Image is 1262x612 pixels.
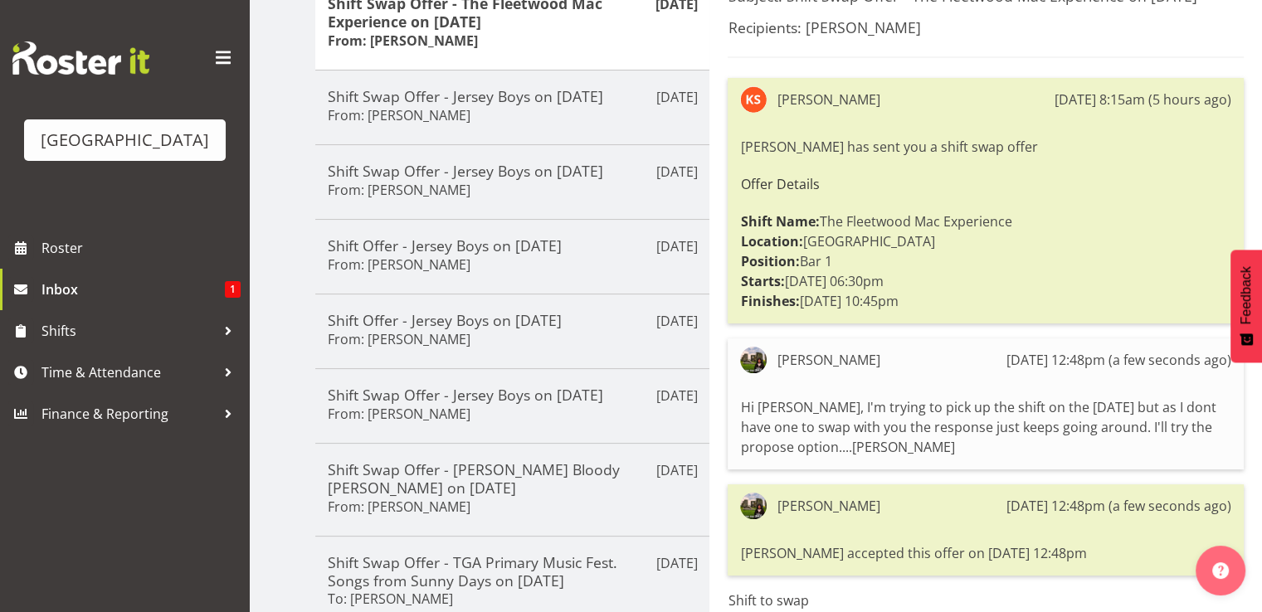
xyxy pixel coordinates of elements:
[328,256,470,273] h6: From: [PERSON_NAME]
[328,406,470,422] h6: From: [PERSON_NAME]
[41,128,209,153] div: [GEOGRAPHIC_DATA]
[328,107,470,124] h6: From: [PERSON_NAME]
[328,460,697,497] h5: Shift Swap Offer - [PERSON_NAME] Bloody [PERSON_NAME] on [DATE]
[1239,266,1254,324] span: Feedback
[740,133,1231,315] div: [PERSON_NAME] has sent you a shift swap offer The Fleetwood Mac Experience [GEOGRAPHIC_DATA] Bar ...
[328,331,470,347] h6: From: [PERSON_NAME]
[740,272,784,290] strong: Starts:
[740,177,1231,192] h6: Offer Details
[1055,90,1231,109] div: [DATE] 8:15am (5 hours ago)
[328,182,470,198] h6: From: [PERSON_NAME]
[328,32,478,49] h6: From: [PERSON_NAME]
[777,350,880,370] div: [PERSON_NAME]
[740,539,1231,567] div: [PERSON_NAME] accepted this offer on [DATE] 12:48pm
[740,292,799,310] strong: Finishes:
[655,311,697,331] p: [DATE]
[41,360,216,385] span: Time & Attendance
[328,236,697,255] h5: Shift Offer - Jersey Boys on [DATE]
[328,590,453,607] h6: To: [PERSON_NAME]
[655,162,697,182] p: [DATE]
[655,87,697,107] p: [DATE]
[655,460,697,480] p: [DATE]
[740,393,1231,461] div: Hi [PERSON_NAME], I'm trying to pick up the shift on the [DATE] but as I dont have one to swap wi...
[1006,350,1231,370] div: [DATE] 12:48pm (a few seconds ago)
[740,232,802,250] strong: Location:
[225,281,241,298] span: 1
[1006,496,1231,516] div: [DATE] 12:48pm (a few seconds ago)
[41,236,241,260] span: Roster
[740,86,767,113] img: kelly-shepherd9515.jpg
[1230,250,1262,362] button: Feedback - Show survey
[740,493,767,519] img: valerie-donaldson30b84046e2fb4b3171eb6bf86b7ff7f4.png
[41,318,216,343] span: Shifts
[1212,562,1229,579] img: help-xxl-2.png
[655,386,697,406] p: [DATE]
[655,236,697,256] p: [DATE]
[777,496,880,516] div: [PERSON_NAME]
[655,553,697,573] p: [DATE]
[740,212,819,231] strong: Shift Name:
[328,553,697,590] h5: Shift Swap Offer - TGA Primary Music Fest. Songs from Sunny Days on [DATE]
[328,498,470,515] h6: From: [PERSON_NAME]
[728,18,1244,36] h5: Recipients: [PERSON_NAME]
[328,87,697,105] h5: Shift Swap Offer - Jersey Boys on [DATE]
[41,401,216,426] span: Finance & Reporting
[328,386,697,404] h5: Shift Swap Offer - Jersey Boys on [DATE]
[328,311,697,329] h5: Shift Offer - Jersey Boys on [DATE]
[12,41,149,75] img: Rosterit website logo
[777,90,880,109] div: [PERSON_NAME]
[740,252,799,270] strong: Position:
[328,162,697,180] h5: Shift Swap Offer - Jersey Boys on [DATE]
[728,590,1244,610] label: Shift to swap
[740,347,767,373] img: valerie-donaldson30b84046e2fb4b3171eb6bf86b7ff7f4.png
[41,277,225,302] span: Inbox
